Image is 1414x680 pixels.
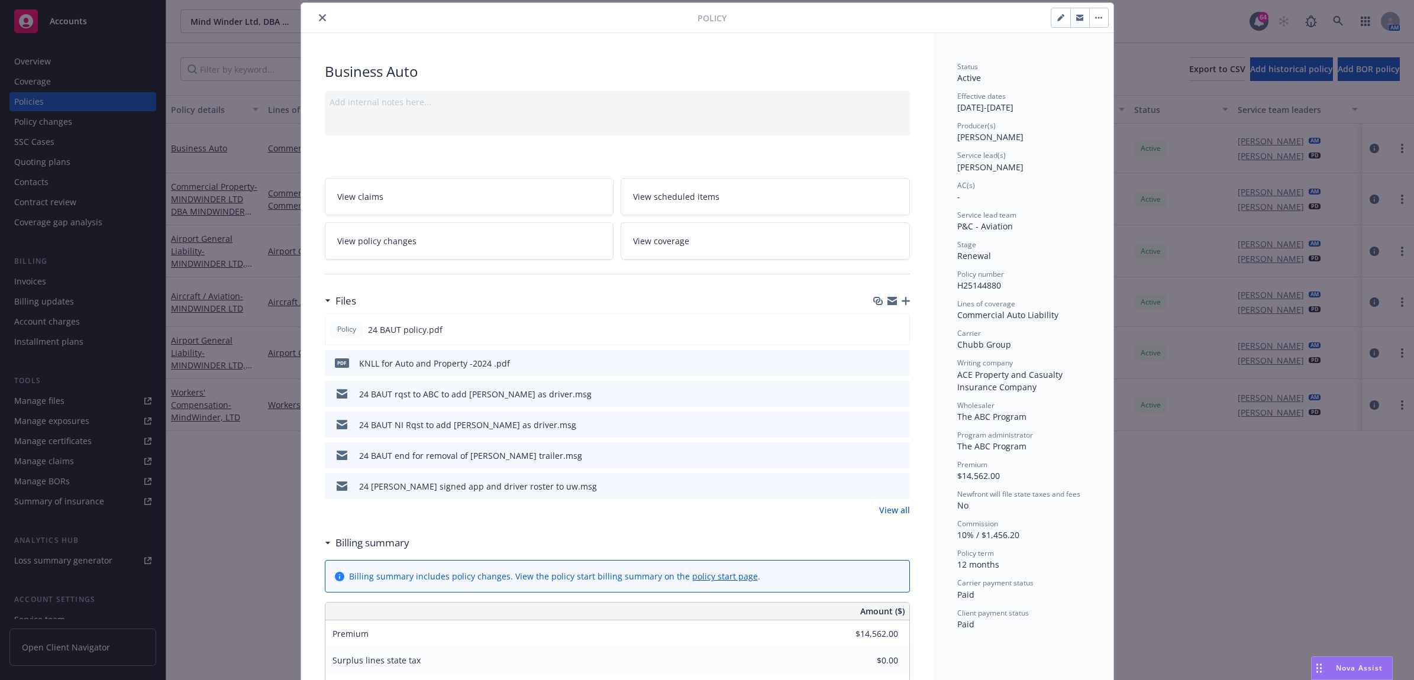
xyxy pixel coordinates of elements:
span: No [957,500,969,511]
span: Status [957,61,978,72]
input: 0.00 [828,625,905,643]
span: Producer(s) [957,121,996,131]
div: Files [325,293,356,309]
span: - [957,191,960,202]
div: Add internal notes here... [330,96,905,108]
span: The ABC Program [957,441,1026,452]
span: Carrier [957,328,981,338]
span: 24 BAUT policy.pdf [368,323,443,336]
div: Drag to move [1312,657,1326,679]
span: $14,562.00 [957,470,1000,481]
span: Paid [957,589,974,600]
span: Nova Assist [1336,663,1383,673]
span: Effective dates [957,91,1006,101]
span: View coverage [633,235,689,247]
h3: Billing summary [335,535,409,551]
span: Newfront will file state taxes and fees [957,489,1080,499]
div: [DATE] - [DATE] [957,91,1090,114]
span: Commission [957,519,998,529]
button: download file [875,323,884,336]
span: Renewal [957,250,991,261]
span: Policy term [957,548,994,558]
button: preview file [895,388,905,400]
span: H25144880 [957,280,1001,291]
span: Paid [957,619,974,630]
a: policy start page [692,571,758,582]
button: download file [876,480,885,493]
button: preview file [895,480,905,493]
div: 24 BAUT NI Rqst to add [PERSON_NAME] as driver.msg [359,419,576,431]
button: download file [876,449,885,462]
span: Policy number [957,269,1004,279]
span: Client payment status [957,608,1029,618]
span: 10% / $1,456.20 [957,529,1019,540]
button: download file [876,357,885,370]
input: 0.00 [828,652,905,669]
button: Nova Assist [1311,656,1393,680]
div: Billing summary includes policy changes. View the policy start billing summary on the . [349,570,760,582]
button: preview file [894,323,905,336]
div: Billing summary [325,535,409,551]
a: View policy changes [325,222,614,260]
div: Business Auto [325,61,910,82]
button: preview file [895,419,905,431]
div: KNLL for Auto and Property -2024 .pdf [359,357,510,370]
button: preview file [895,357,905,370]
span: Amount ($) [860,605,905,617]
button: download file [876,419,885,431]
span: Program administrator [957,430,1033,440]
button: preview file [895,449,905,462]
div: 24 BAUT end for removal of [PERSON_NAME] trailer.msg [359,449,582,462]
span: Chubb Group [957,339,1011,350]
span: Premium [332,628,369,639]
span: 12 months [957,559,999,570]
span: [PERSON_NAME] [957,161,1024,173]
span: [PERSON_NAME] [957,131,1024,143]
span: pdf [335,358,349,367]
span: Surplus lines state tax [332,655,421,666]
span: Policy [698,12,727,24]
span: Stage [957,239,976,250]
span: Active [957,72,981,83]
span: Wholesaler [957,400,995,410]
span: P&C - Aviation [957,221,1013,232]
a: View scheduled items [621,178,910,215]
a: View claims [325,178,614,215]
div: 24 [PERSON_NAME] signed app and driver roster to uw.msg [359,480,597,493]
span: Commercial Auto Liability [957,309,1058,320]
span: View scheduled items [633,190,719,203]
div: 24 BAUT rqst to ABC to add [PERSON_NAME] as driver.msg [359,388,592,400]
span: Lines of coverage [957,299,1015,309]
h3: Files [335,293,356,309]
span: ACE Property and Casualty Insurance Company [957,369,1065,393]
a: View all [879,504,910,516]
span: Service lead(s) [957,150,1006,160]
span: Service lead team [957,210,1016,220]
span: Premium [957,459,987,469]
span: The ABC Program [957,411,1026,422]
span: Carrier payment status [957,578,1034,588]
span: AC(s) [957,180,975,190]
button: download file [876,388,885,400]
span: View policy changes [337,235,417,247]
span: Policy [335,324,359,335]
a: View coverage [621,222,910,260]
span: View claims [337,190,383,203]
span: Writing company [957,358,1013,368]
button: close [315,11,330,25]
